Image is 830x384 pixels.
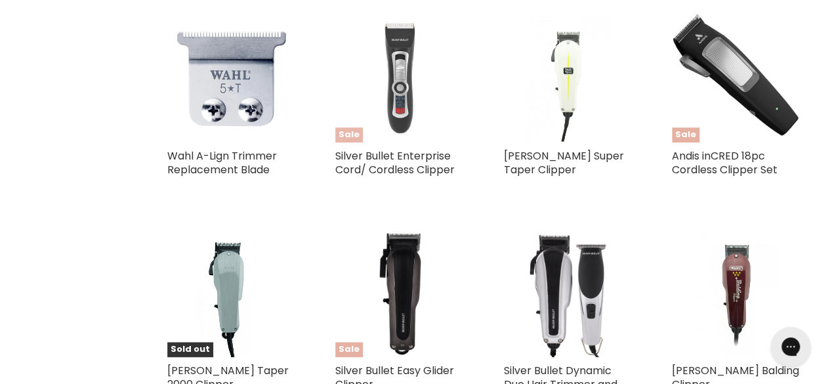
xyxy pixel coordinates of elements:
img: Silver Bullet Easy Glider Clipper [335,228,464,357]
span: Sale [335,342,363,357]
img: Andis inCRED 18pc Cordless Clipper Set [672,14,800,142]
img: Wahl Balding Clipper [693,228,779,357]
a: Silver Bullet Enterprise Cord/ Cordless Clipper [335,148,455,177]
span: Sale [672,127,699,142]
a: Wahl A-Lign Trimmer Replacement Blade [167,148,277,177]
img: Wahl Taper 2000 Clipper [189,228,275,357]
a: Wahl Taper 2000 ClipperSold out [167,228,296,357]
a: Silver Bullet Enterprise Cord/ Cordless ClipperSale [335,14,464,142]
a: Andis inCRED 18pc Cordless Clipper SetSale [672,14,800,142]
iframe: Gorgias live chat messenger [764,322,817,371]
a: Silver Bullet Easy Glider ClipperSale [335,228,464,357]
img: Wahl A-Lign Trimmer Replacement Blade [167,14,296,142]
span: Sale [335,127,363,142]
a: Wahl Balding Clipper [672,228,800,357]
span: Sold out [167,342,213,357]
img: Wahl Super Taper Clipper [525,14,611,142]
img: Silver Bullet Dynamic Duo Hair Trimmer and Clipper Set [504,228,633,357]
a: Wahl Super Taper Clipper [504,14,633,142]
a: [PERSON_NAME] Super Taper Clipper [504,148,624,177]
img: Silver Bullet Enterprise Cord/ Cordless Clipper [335,14,464,142]
a: Andis inCRED 18pc Cordless Clipper Set [672,148,778,177]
